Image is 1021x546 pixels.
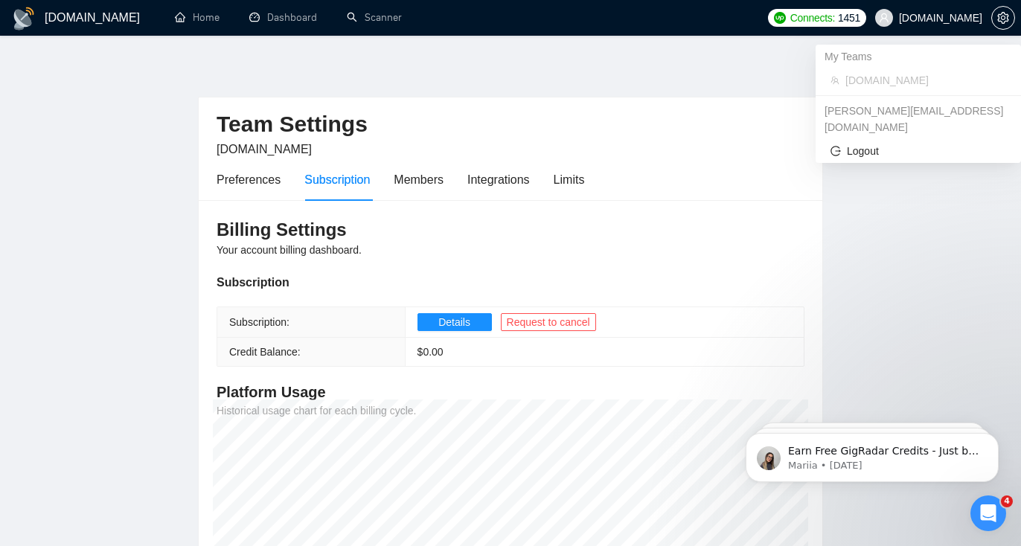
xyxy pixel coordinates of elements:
span: Credit Balance: [229,346,301,358]
h2: Team Settings [217,109,804,140]
span: Connects: [790,10,835,26]
span: logout [830,146,841,156]
div: Integrations [467,170,530,189]
span: Request to cancel [507,314,590,330]
a: searchScanner [347,11,402,24]
span: setting [992,12,1014,24]
span: [DOMAIN_NAME] [217,143,312,155]
button: Details [417,313,492,331]
div: My Teams [816,45,1021,68]
iframe: Intercom notifications message [723,402,1021,506]
div: Preferences [217,170,281,189]
span: team [830,76,839,85]
button: setting [991,6,1015,30]
span: Your account billing dashboard. [217,244,362,256]
div: Members [394,170,444,189]
button: Request to cancel [501,313,596,331]
div: Subscription [217,273,804,292]
a: dashboardDashboard [249,11,317,24]
span: user [879,13,889,23]
span: Details [438,314,470,330]
iframe: Intercom live chat [970,495,1006,531]
span: 1451 [838,10,860,26]
div: Subscription [304,170,370,189]
img: logo [12,7,36,30]
a: homeHome [175,11,220,24]
h3: Billing Settings [217,218,804,242]
div: mykola.breslavskyi@perfsol.tech [816,99,1021,139]
span: 4 [1001,495,1013,507]
a: setting [991,12,1015,24]
span: [DOMAIN_NAME] [845,72,1006,89]
h4: Platform Usage [217,382,804,402]
span: $ 0.00 [417,346,444,358]
span: Logout [830,143,1006,159]
div: Limits [554,170,585,189]
span: Subscription: [229,316,289,328]
img: upwork-logo.png [774,12,786,24]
